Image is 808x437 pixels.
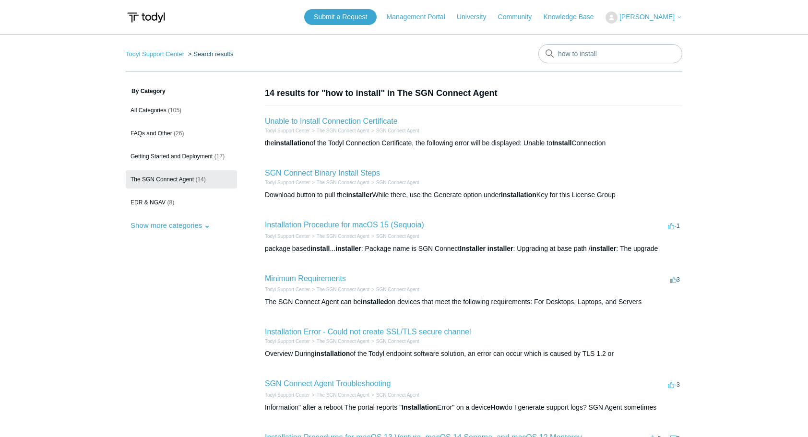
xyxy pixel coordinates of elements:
span: (105) [168,107,181,114]
a: Submit a Request [304,9,377,25]
span: [PERSON_NAME] [619,13,675,21]
span: -1 [668,222,680,229]
em: Installer [460,245,486,252]
div: the of the Todyl Connection Certificate, the following error will be displayed: Unable to Connection [265,138,682,148]
a: SGN Connect Agent [376,287,419,292]
span: The SGN Connect Agent [131,176,194,183]
li: Todyl Support Center [126,50,186,58]
a: Todyl Support Center [126,50,184,58]
li: The SGN Connect Agent [310,391,369,399]
a: Todyl Support Center [265,339,310,344]
h3: By Category [126,87,237,95]
a: University [457,12,496,22]
a: The SGN Connect Agent [317,287,369,292]
a: SGN Connect Agent [376,392,419,398]
button: Show more categories [126,216,215,234]
a: Installation Procedure for macOS 15 (Sequoia) [265,221,424,229]
li: SGN Connect Agent [369,233,419,240]
a: SGN Connect Agent [376,339,419,344]
em: installation [274,139,309,147]
button: [PERSON_NAME] [606,12,682,24]
a: The SGN Connect Agent [317,339,369,344]
a: SGN Connect Agent [376,128,419,133]
span: 3 [670,276,680,283]
em: install [310,245,330,252]
a: Community [498,12,542,22]
a: Getting Started and Deployment (17) [126,147,237,165]
a: Management Portal [387,12,455,22]
li: SGN Connect Agent [369,127,419,134]
li: The SGN Connect Agent [310,127,369,134]
li: The SGN Connect Agent [310,286,369,293]
li: The SGN Connect Agent [310,179,369,186]
div: Download button to pull the While there, use the Generate option under Key for this License Group [265,190,682,200]
em: installer [335,245,361,252]
li: Todyl Support Center [265,286,310,293]
h1: 14 results for "how to install" in The SGN Connect Agent [265,87,682,100]
a: All Categories (105) [126,101,237,119]
div: The SGN Connect Agent can be on devices that meet the following requirements: For Desktops, Lapto... [265,297,682,307]
input: Search [538,44,682,63]
a: The SGN Connect Agent [317,234,369,239]
li: Todyl Support Center [265,233,310,240]
li: SGN Connect Agent [369,179,419,186]
em: installer [591,245,617,252]
a: SGN Connect Agent Troubleshooting [265,379,391,388]
a: SGN Connect Agent [376,234,419,239]
a: SGN Connect Binary Install Steps [265,169,380,177]
img: Todyl Support Center Help Center home page [126,9,166,26]
div: Overview During of the Todyl endpoint software solution, an error can occur which is caused by TL... [265,349,682,359]
a: Todyl Support Center [265,180,310,185]
li: The SGN Connect Agent [310,233,369,240]
a: Installation Error - Could not create SSL/TLS secure channel [265,328,471,336]
span: All Categories [131,107,166,114]
li: Search results [186,50,234,58]
em: installed [361,298,388,306]
em: Install [552,139,571,147]
a: The SGN Connect Agent [317,392,369,398]
li: Todyl Support Center [265,338,310,345]
span: (26) [174,130,184,137]
a: Todyl Support Center [265,128,310,133]
span: (17) [214,153,225,160]
li: The SGN Connect Agent [310,338,369,345]
em: installation [314,350,350,357]
a: Todyl Support Center [265,287,310,292]
a: FAQs and Other (26) [126,124,237,142]
li: Todyl Support Center [265,127,310,134]
span: -3 [668,381,680,388]
a: Todyl Support Center [265,234,310,239]
em: installer [346,191,372,199]
div: package based ... : Package name is SGN Connect : Upgrading at base path / : The upgrade [265,244,682,254]
span: (14) [195,176,205,183]
li: Todyl Support Center [265,391,310,399]
em: How [491,403,505,411]
em: Installation [501,191,536,199]
a: Minimum Requirements [265,274,346,283]
li: SGN Connect Agent [369,391,419,399]
em: installer [487,245,513,252]
em: Installation [402,403,437,411]
a: Knowledge Base [544,12,604,22]
a: SGN Connect Agent [376,180,419,185]
li: SGN Connect Agent [369,338,419,345]
span: EDR & NGAV [131,199,166,206]
a: Todyl Support Center [265,392,310,398]
div: Information" after a reboot The portal reports " Error" on a device do I generate support logs? S... [265,402,682,413]
a: The SGN Connect Agent [317,128,369,133]
a: Unable to Install Connection Certificate [265,117,398,125]
span: FAQs and Other [131,130,172,137]
li: SGN Connect Agent [369,286,419,293]
span: Getting Started and Deployment [131,153,213,160]
a: The SGN Connect Agent [317,180,369,185]
li: Todyl Support Center [265,179,310,186]
a: The SGN Connect Agent (14) [126,170,237,189]
span: (8) [167,199,174,206]
a: EDR & NGAV (8) [126,193,237,212]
